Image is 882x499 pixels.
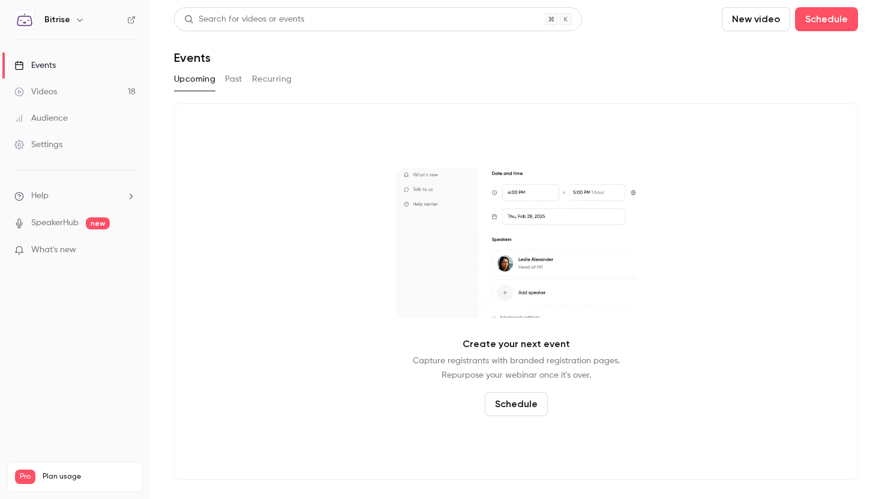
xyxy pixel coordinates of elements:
div: Audience [14,112,68,124]
button: Upcoming [174,70,215,89]
div: Search for videos or events [184,13,304,26]
a: SpeakerHub [31,217,79,229]
span: Help [31,190,49,202]
div: Events [14,59,56,71]
span: Pro [15,470,35,484]
span: What's new [31,244,76,256]
h6: Bitrise [44,14,70,26]
span: Plan usage [43,472,135,482]
div: Videos [14,86,57,98]
iframe: Noticeable Trigger [121,245,136,256]
button: Past [225,70,242,89]
h1: Events [174,50,211,65]
img: Bitrise [15,10,34,29]
p: Capture registrants with branded registration pages. Repurpose your webinar once it's over. [413,354,620,383]
button: Schedule [485,392,548,416]
div: Settings [14,139,62,151]
span: new [86,217,110,229]
p: Create your next event [463,337,570,351]
button: Recurring [252,70,292,89]
li: help-dropdown-opener [14,190,136,202]
button: Schedule [795,7,858,31]
button: New video [722,7,790,31]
